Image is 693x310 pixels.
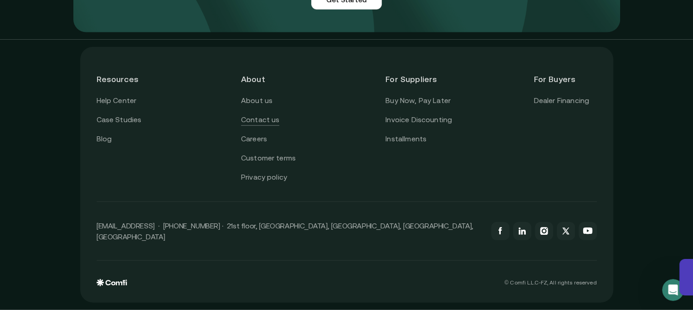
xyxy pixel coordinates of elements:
[97,95,137,107] a: Help Center
[385,114,452,126] a: Invoice Discounting
[241,133,267,145] a: Careers
[97,133,112,145] a: Blog
[385,95,451,107] a: Buy Now, Pay Later
[241,95,272,107] a: About us
[241,171,287,183] a: Privacy policy
[385,63,452,95] header: For Suppliers
[97,279,127,286] img: comfi logo
[97,63,159,95] header: Resources
[504,279,596,286] p: © Comfi L.L.C-FZ, All rights reserved
[241,63,304,95] header: About
[534,95,589,107] a: Dealer Financing
[241,152,296,164] a: Customer terms
[97,114,142,126] a: Case Studies
[662,279,684,301] iframe: Intercom live chat
[385,133,426,145] a: Installments
[534,63,596,95] header: For Buyers
[241,114,280,126] a: Contact us
[97,220,482,242] p: [EMAIL_ADDRESS] · [PHONE_NUMBER] · 21st floor, [GEOGRAPHIC_DATA], [GEOGRAPHIC_DATA], [GEOGRAPHIC_...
